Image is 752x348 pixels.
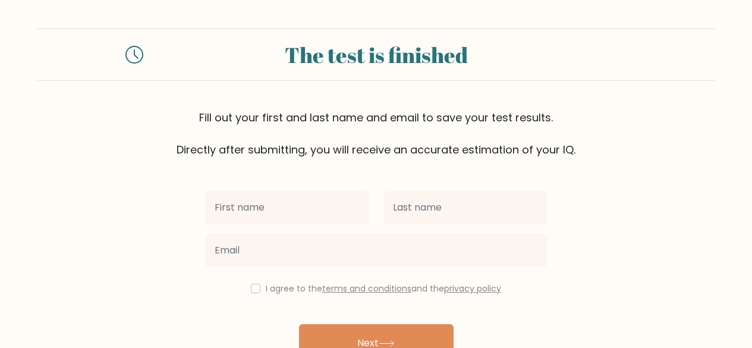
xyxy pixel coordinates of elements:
[37,109,715,158] div: Fill out your first and last name and email to save your test results. Directly after submitting,...
[322,283,411,294] a: terms and conditions
[205,234,548,267] input: Email
[266,283,501,294] label: I agree to the and the
[444,283,501,294] a: privacy policy
[205,191,369,224] input: First name
[158,39,595,71] div: The test is finished
[383,191,548,224] input: Last name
